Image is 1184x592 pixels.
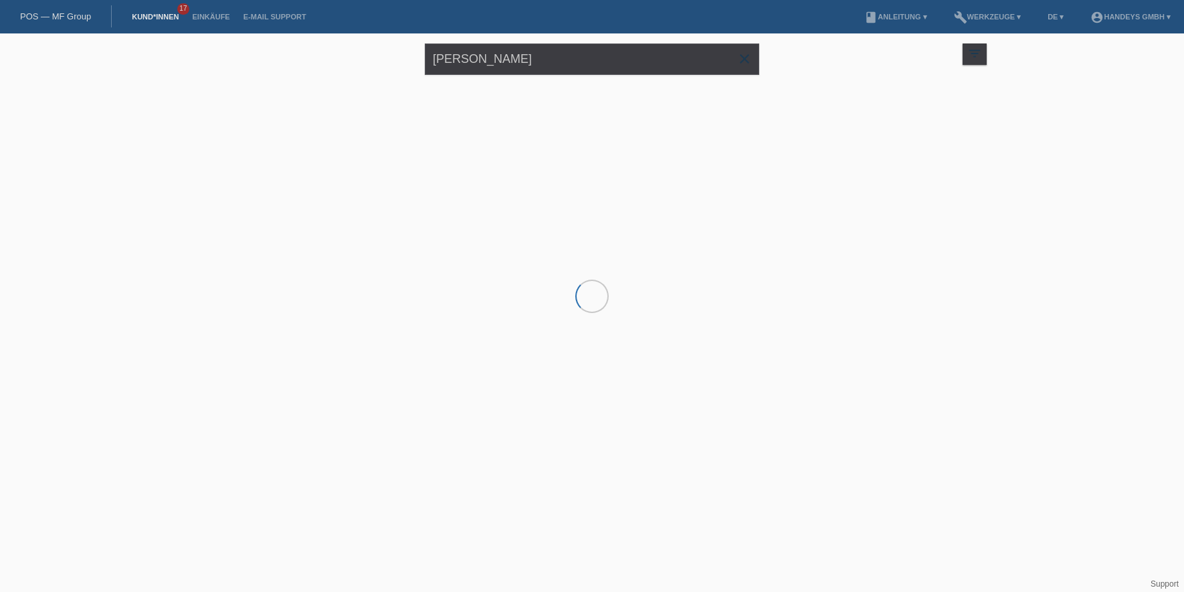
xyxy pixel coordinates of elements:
[125,13,185,21] a: Kund*innen
[954,11,967,24] i: build
[425,43,759,75] input: Suche...
[736,51,753,67] i: close
[967,46,982,61] i: filter_list
[177,3,189,15] span: 17
[1151,579,1179,589] a: Support
[20,11,91,21] a: POS — MF Group
[864,11,878,24] i: book
[237,13,313,21] a: E-Mail Support
[858,13,933,21] a: bookAnleitung ▾
[1090,11,1104,24] i: account_circle
[185,13,236,21] a: Einkäufe
[1084,13,1177,21] a: account_circleHandeys GmbH ▾
[947,13,1028,21] a: buildWerkzeuge ▾
[1041,13,1070,21] a: DE ▾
